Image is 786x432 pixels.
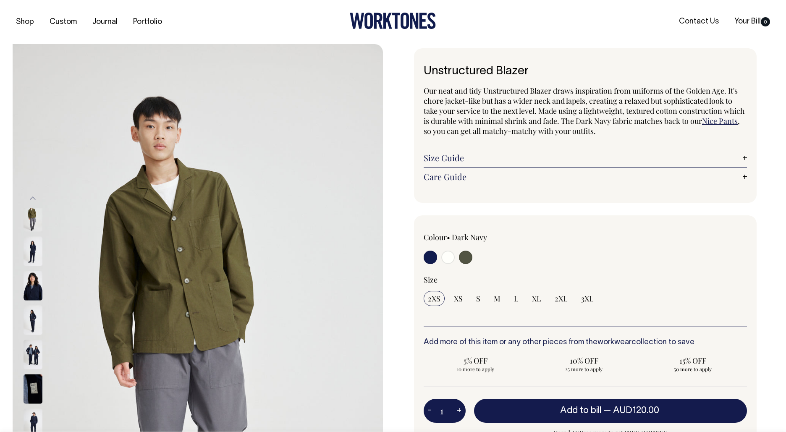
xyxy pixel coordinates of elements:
span: 25 more to apply [537,366,632,372]
label: Dark Navy [452,232,487,242]
span: 10% OFF [537,356,632,366]
button: Add to bill —AUD120.00 [474,399,747,422]
span: M [494,293,500,304]
span: Our neat and tidy Unstructured Blazer draws inspiration from uniforms of the Golden Age. It's cho... [424,86,745,126]
span: 5% OFF [428,356,523,366]
h6: Add more of this item or any other pieces from the collection to save [424,338,747,347]
span: AUD120.00 [613,406,659,415]
img: olive [24,202,42,232]
input: S [472,291,485,306]
input: 3XL [577,291,598,306]
span: — [603,406,661,415]
a: Care Guide [424,172,747,182]
button: Previous [26,189,39,208]
span: 0 [761,17,770,26]
span: 50 more to apply [645,366,740,372]
span: 2XL [555,293,568,304]
span: , so you can get all matchy-matchy with your outfits. [424,116,740,136]
a: Portfolio [130,15,165,29]
input: L [510,291,523,306]
input: M [490,291,505,306]
input: 15% OFF 50 more to apply [641,353,744,375]
span: 2XS [428,293,440,304]
img: dark-navy [24,237,42,266]
span: L [514,293,519,304]
button: - [424,403,435,419]
input: 2XL [550,291,572,306]
input: 2XS [424,291,445,306]
img: dark-navy [24,306,42,335]
input: XL [528,291,545,306]
span: 3XL [581,293,594,304]
span: 15% OFF [645,356,740,366]
input: 5% OFF 10 more to apply [424,353,527,375]
a: workwear [597,339,631,346]
div: Colour [424,232,553,242]
h1: Unstructured Blazer [424,65,747,78]
a: Your Bill0 [731,15,773,29]
input: XS [450,291,467,306]
a: Journal [89,15,121,29]
span: Add to bill [560,406,601,415]
div: Size [424,275,747,285]
img: dark-navy [24,340,42,369]
img: dark-navy [24,271,42,301]
span: 10 more to apply [428,366,523,372]
span: XL [532,293,541,304]
span: S [476,293,480,304]
img: dark-navy [24,374,42,404]
button: + [453,403,466,419]
a: Custom [46,15,80,29]
span: • [447,232,450,242]
a: Shop [13,15,37,29]
a: Contact Us [676,15,722,29]
a: Nice Pants [702,116,738,126]
span: XS [454,293,463,304]
input: 10% OFF 25 more to apply [532,353,636,375]
a: Size Guide [424,153,747,163]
